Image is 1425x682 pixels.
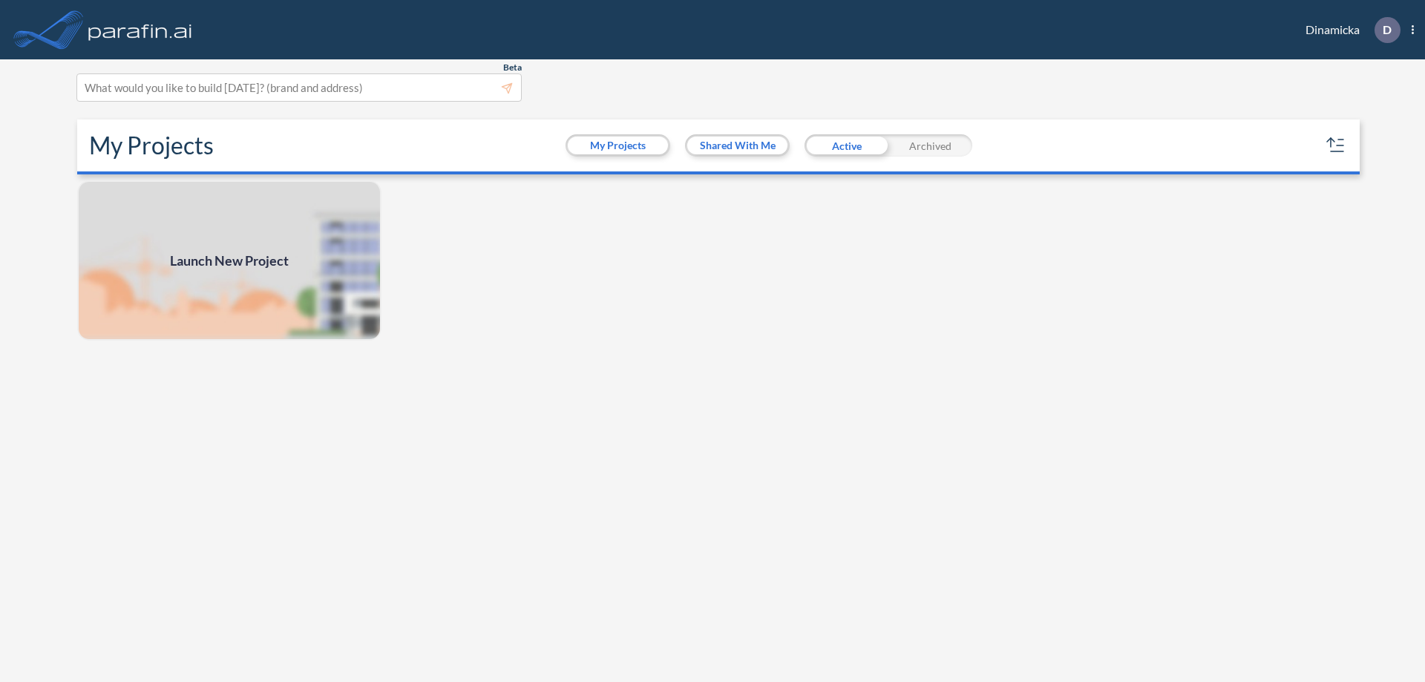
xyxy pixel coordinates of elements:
[1324,134,1348,157] button: sort
[805,134,888,157] div: Active
[1383,23,1392,36] p: D
[568,137,668,154] button: My Projects
[170,251,289,271] span: Launch New Project
[77,180,381,341] a: Launch New Project
[77,180,381,341] img: add
[687,137,787,154] button: Shared With Me
[85,15,195,45] img: logo
[888,134,972,157] div: Archived
[503,62,522,73] span: Beta
[1283,17,1414,43] div: Dinamicka
[89,131,214,160] h2: My Projects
